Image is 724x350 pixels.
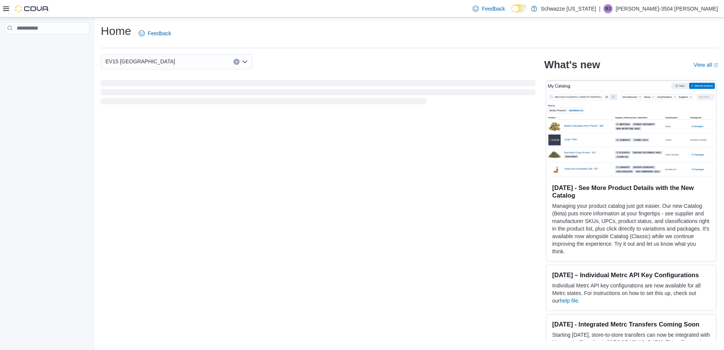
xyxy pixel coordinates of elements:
span: Feedback [148,30,171,37]
p: [PERSON_NAME]-3504 [PERSON_NAME] [616,4,718,13]
nav: Complex example [5,36,89,54]
span: B3 [605,4,611,13]
h3: [DATE] - See More Product Details with the New Catalog [552,184,710,199]
a: Transfers [580,339,602,345]
h3: [DATE] – Individual Metrc API Key Configurations [552,271,710,279]
img: Cova [15,5,49,13]
div: Brittnay-3504 Hernandez [603,4,613,13]
span: Loading [101,82,535,106]
h2: What's new [544,59,600,71]
a: help file [560,298,578,304]
button: Clear input [233,59,240,65]
p: Managing your product catalog just got easier. Our new Catalog (Beta) puts more information at yo... [552,202,710,255]
button: Open list of options [242,59,248,65]
a: Feedback [136,26,174,41]
p: | [599,4,600,13]
p: Schwazze [US_STATE] [541,4,596,13]
h1: Home [101,24,131,39]
span: EV15 [GEOGRAPHIC_DATA] [105,57,175,66]
a: Feedback [470,1,508,16]
h3: [DATE] - Integrated Metrc Transfers Coming Soon [552,320,710,328]
a: View allExternal link [694,62,718,68]
span: Feedback [482,5,505,13]
input: Dark Mode [511,5,527,13]
svg: External link [713,63,718,67]
p: Individual Metrc API key configurations are now available for all Metrc states. For instructions ... [552,282,710,304]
